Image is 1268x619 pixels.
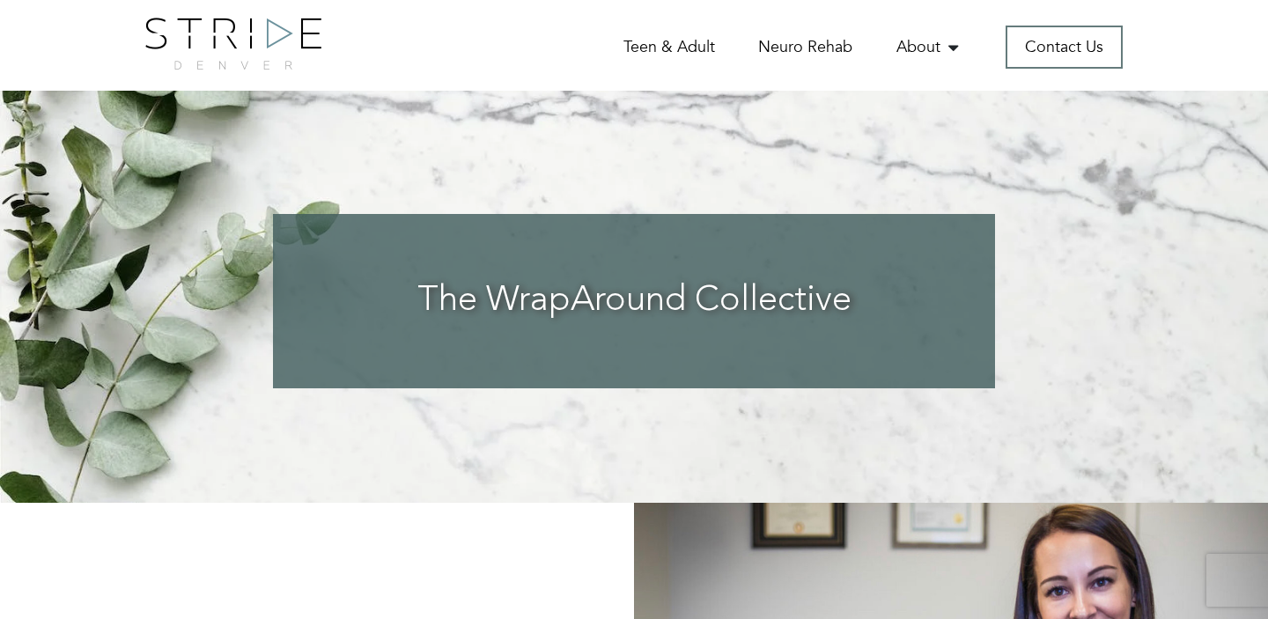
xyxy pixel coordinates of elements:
[145,18,321,70] img: logo.png
[896,36,962,58] a: About
[623,36,715,58] a: Teen & Adult
[308,280,960,322] h3: The WrapAround Collective
[758,36,852,58] a: Neuro Rehab
[1006,26,1123,69] a: Contact Us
